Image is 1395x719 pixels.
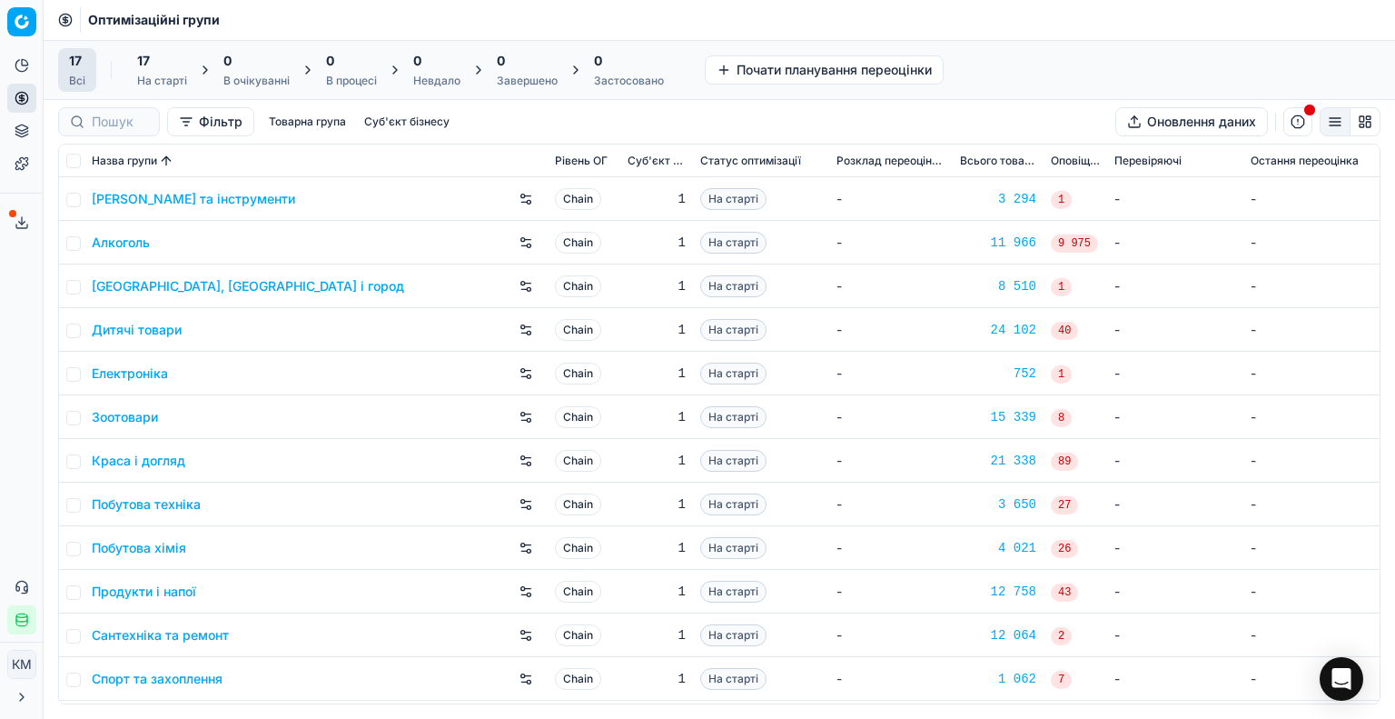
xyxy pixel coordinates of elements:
span: 2 [1051,627,1072,645]
button: КM [7,650,36,679]
nav: breadcrumb [88,11,220,29]
td: - [1107,526,1243,570]
div: В очікуванні [223,74,290,88]
div: 1 062 [960,670,1036,688]
span: На старті [700,319,767,341]
span: На старті [700,275,767,297]
span: 0 [223,52,232,70]
span: 43 [1051,584,1078,602]
span: Chain [555,275,601,297]
a: Зоотовари [92,408,158,426]
span: Всього товарів [960,154,1036,168]
button: Суб'єкт бізнесу [357,111,457,133]
td: - [829,308,953,352]
span: Chain [555,363,601,384]
a: 15 339 [960,408,1036,426]
td: - [829,570,953,614]
span: 1 [1051,278,1072,296]
td: - [1243,439,1380,483]
button: Оновлення даних [1115,107,1268,136]
span: На старті [700,232,767,254]
td: - [1107,614,1243,657]
td: - [829,265,953,308]
span: Chain [555,406,601,428]
td: - [1107,265,1243,308]
td: - [1243,265,1380,308]
span: 7 [1051,671,1072,689]
a: 24 102 [960,321,1036,339]
td: - [1107,483,1243,526]
span: 0 [413,52,421,70]
div: 4 021 [960,539,1036,557]
button: Sorted by Назва групи ascending [157,152,175,170]
span: Суб'єкт бізнесу [628,154,686,168]
button: Фільтр [167,107,254,136]
div: 12 758 [960,583,1036,601]
span: На старті [700,537,767,559]
td: - [1243,614,1380,657]
td: - [1107,395,1243,439]
span: Остання переоцінка [1251,154,1359,168]
div: 1 [628,364,686,383]
a: 21 338 [960,452,1036,470]
span: На старті [700,581,767,603]
td: - [829,614,953,657]
input: Пошук [92,113,148,131]
span: 9 975 [1051,235,1098,253]
div: 1 [628,277,686,295]
td: - [1107,570,1243,614]
td: - [1243,483,1380,526]
td: - [1107,352,1243,395]
span: На старті [700,624,767,646]
td: - [829,221,953,265]
a: 3 294 [960,190,1036,208]
a: 12 064 [960,626,1036,644]
a: 8 510 [960,277,1036,295]
div: 752 [960,364,1036,383]
div: 1 [628,583,686,601]
div: 1 [628,190,686,208]
td: - [1243,308,1380,352]
span: 89 [1051,453,1078,471]
a: Краса і догляд [92,452,185,470]
td: - [1243,395,1380,439]
div: Всі [69,74,85,88]
td: - [1243,177,1380,221]
span: 17 [69,52,82,70]
span: 0 [594,52,602,70]
span: 8 [1051,409,1072,427]
a: Продукти і напої [92,583,196,601]
span: 17 [137,52,150,70]
span: Рівень OГ [555,154,608,168]
span: На старті [700,188,767,210]
span: Chain [555,581,601,603]
a: 3 650 [960,495,1036,514]
span: Chain [555,537,601,559]
span: 40 [1051,322,1078,340]
span: 26 [1051,540,1078,558]
div: 1 [628,539,686,557]
a: [GEOGRAPHIC_DATA], [GEOGRAPHIC_DATA] і город [92,277,404,295]
td: - [829,395,953,439]
div: Невдало [413,74,460,88]
span: На старті [700,363,767,384]
span: 0 [326,52,334,70]
div: 1 [628,234,686,252]
a: 11 966 [960,234,1036,252]
div: 1 [628,670,686,688]
td: - [829,177,953,221]
td: - [1107,657,1243,701]
div: В процесі [326,74,377,88]
span: 1 [1051,191,1072,209]
td: - [1243,526,1380,570]
td: - [1243,352,1380,395]
span: 1 [1051,365,1072,384]
span: Chain [555,232,601,254]
button: Почати планування переоцінки [705,55,944,85]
